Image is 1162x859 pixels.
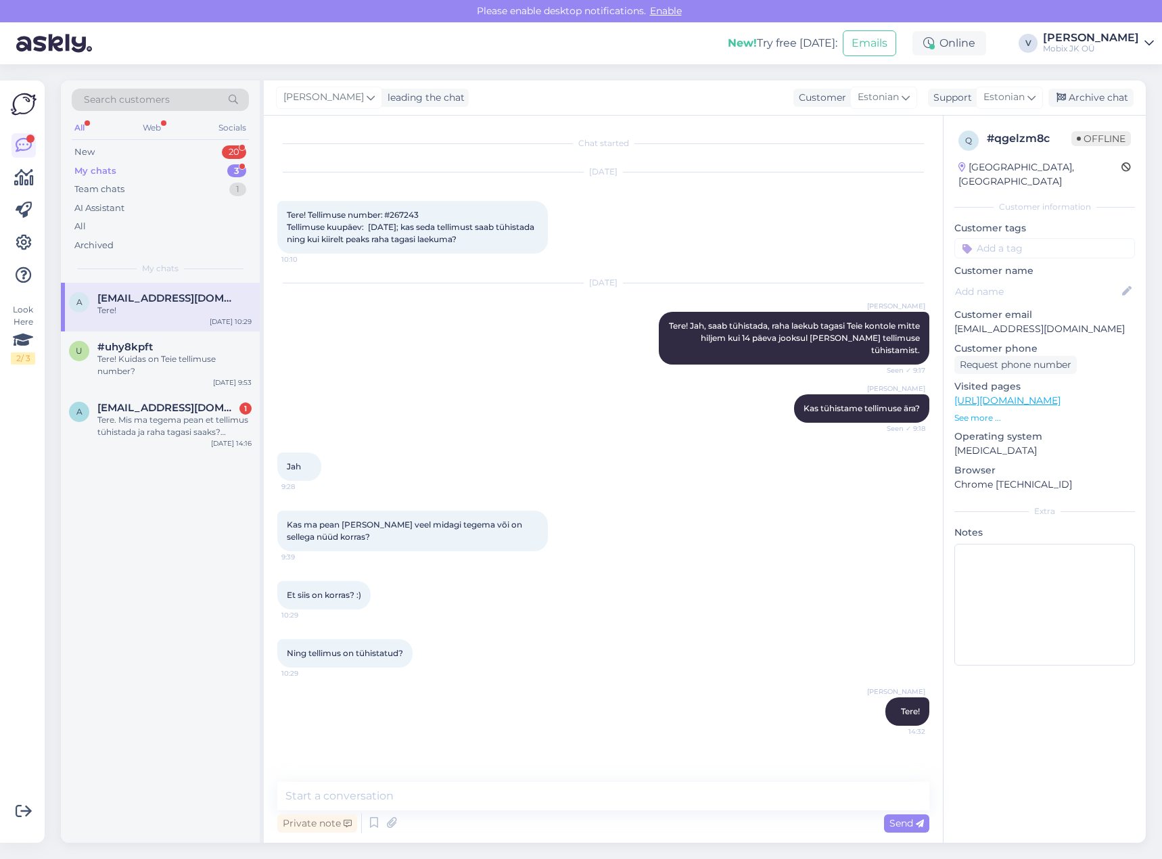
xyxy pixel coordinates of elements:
[669,321,922,355] span: Tere! Jah, saab tühistada, raha laekub tagasi Teie kontole mitte hiljem kui 14 päeva jooksul [PER...
[1043,43,1139,54] div: Mobix JK OÜ
[987,131,1071,147] div: # qgelzm8c
[287,461,301,471] span: Jah
[277,277,929,289] div: [DATE]
[954,394,1061,407] a: [URL][DOMAIN_NAME]
[912,31,986,55] div: Online
[728,37,757,49] b: New!
[281,552,332,562] span: 9:39
[867,301,925,311] span: [PERSON_NAME]
[287,590,361,600] span: Et siis on korras? :)
[76,297,83,307] span: a
[277,166,929,178] div: [DATE]
[1019,34,1038,53] div: V
[382,91,465,105] div: leading the chat
[281,254,332,264] span: 10:10
[954,429,1135,444] p: Operating system
[74,183,124,196] div: Team chats
[11,352,35,365] div: 2 / 3
[74,220,86,233] div: All
[74,164,116,178] div: My chats
[958,160,1121,189] div: [GEOGRAPHIC_DATA], [GEOGRAPHIC_DATA]
[843,30,896,56] button: Emails
[97,402,238,414] span: auglaanti@gmail.com
[954,308,1135,322] p: Customer email
[140,119,164,137] div: Web
[804,403,920,413] span: Kas tühistame tellimuse ära?
[72,119,87,137] div: All
[867,687,925,697] span: [PERSON_NAME]
[287,519,524,542] span: Kas ma pean [PERSON_NAME] veel midagi tegema või on sellega nüüd korras?
[74,202,124,215] div: AI Assistant
[281,610,332,620] span: 10:29
[1048,89,1134,107] div: Archive chat
[211,438,252,448] div: [DATE] 14:16
[728,35,837,51] div: Try free [DATE]:
[97,414,252,438] div: Tere. Mis ma tegema pean et tellimus tühistada ja raha tagasi saaks? (#249697)
[76,346,83,356] span: u
[11,91,37,117] img: Askly Logo
[142,262,179,275] span: My chats
[954,412,1135,424] p: See more ...
[954,201,1135,213] div: Customer information
[281,482,332,492] span: 9:28
[216,119,249,137] div: Socials
[227,164,246,178] div: 3
[875,423,925,434] span: Seen ✓ 9:18
[965,135,972,145] span: q
[74,239,114,252] div: Archived
[954,463,1135,478] p: Browser
[875,726,925,737] span: 14:32
[954,238,1135,258] input: Add a tag
[928,91,972,105] div: Support
[277,814,357,833] div: Private note
[11,304,35,365] div: Look Here
[213,377,252,388] div: [DATE] 9:53
[875,365,925,375] span: Seen ✓ 9:17
[84,93,170,107] span: Search customers
[76,407,83,417] span: a
[889,817,924,829] span: Send
[867,384,925,394] span: [PERSON_NAME]
[954,342,1135,356] p: Customer phone
[210,317,252,327] div: [DATE] 10:29
[97,341,153,353] span: #uhy8kpft
[954,379,1135,394] p: Visited pages
[281,668,332,678] span: 10:29
[287,648,403,658] span: Ning tellimus on tühistatud?
[222,145,246,159] div: 20
[901,706,920,716] span: Tere!
[955,284,1119,299] input: Add name
[74,145,95,159] div: New
[97,304,252,317] div: Tere!
[793,91,846,105] div: Customer
[1043,32,1139,43] div: [PERSON_NAME]
[239,402,252,415] div: 1
[1071,131,1131,146] span: Offline
[954,478,1135,492] p: Chrome [TECHNICAL_ID]
[954,444,1135,458] p: [MEDICAL_DATA]
[1043,32,1154,54] a: [PERSON_NAME]Mobix JK OÜ
[97,353,252,377] div: Tere! Kuidas on Teie tellimuse number?
[646,5,686,17] span: Enable
[954,322,1135,336] p: [EMAIL_ADDRESS][DOMAIN_NAME]
[954,505,1135,517] div: Extra
[97,292,238,304] span: andreasoun21@gmail.com
[277,137,929,149] div: Chat started
[229,183,246,196] div: 1
[954,264,1135,278] p: Customer name
[983,90,1025,105] span: Estonian
[858,90,899,105] span: Estonian
[954,356,1077,374] div: Request phone number
[287,210,536,244] span: Tere! Tellimuse number: #267243 Tellimuse kuupäev: [DATE]; kas seda tellimust saab tühistada ning...
[954,526,1135,540] p: Notes
[283,90,364,105] span: [PERSON_NAME]
[954,221,1135,235] p: Customer tags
